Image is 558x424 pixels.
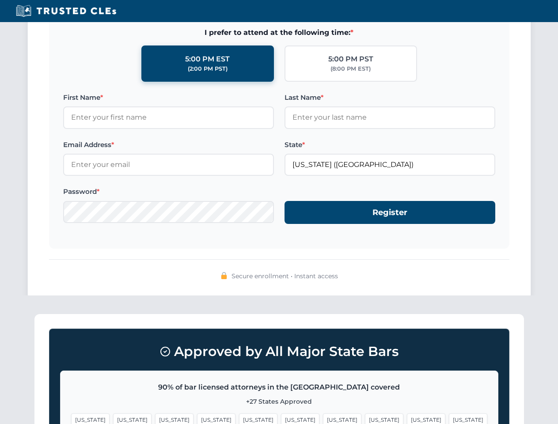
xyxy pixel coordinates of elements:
[71,382,487,393] p: 90% of bar licensed attorneys in the [GEOGRAPHIC_DATA] covered
[63,92,274,103] label: First Name
[285,140,495,150] label: State
[63,106,274,129] input: Enter your first name
[60,340,498,363] h3: Approved by All Major State Bars
[63,186,274,197] label: Password
[285,154,495,176] input: Missouri (MO)
[63,154,274,176] input: Enter your email
[71,397,487,406] p: +27 States Approved
[63,27,495,38] span: I prefer to attend at the following time:
[232,271,338,281] span: Secure enrollment • Instant access
[188,64,228,73] div: (2:00 PM PST)
[285,201,495,224] button: Register
[63,140,274,150] label: Email Address
[330,64,371,73] div: (8:00 PM EST)
[13,4,119,18] img: Trusted CLEs
[185,53,230,65] div: 5:00 PM EST
[285,106,495,129] input: Enter your last name
[285,92,495,103] label: Last Name
[328,53,373,65] div: 5:00 PM PST
[220,272,228,279] img: 🔒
